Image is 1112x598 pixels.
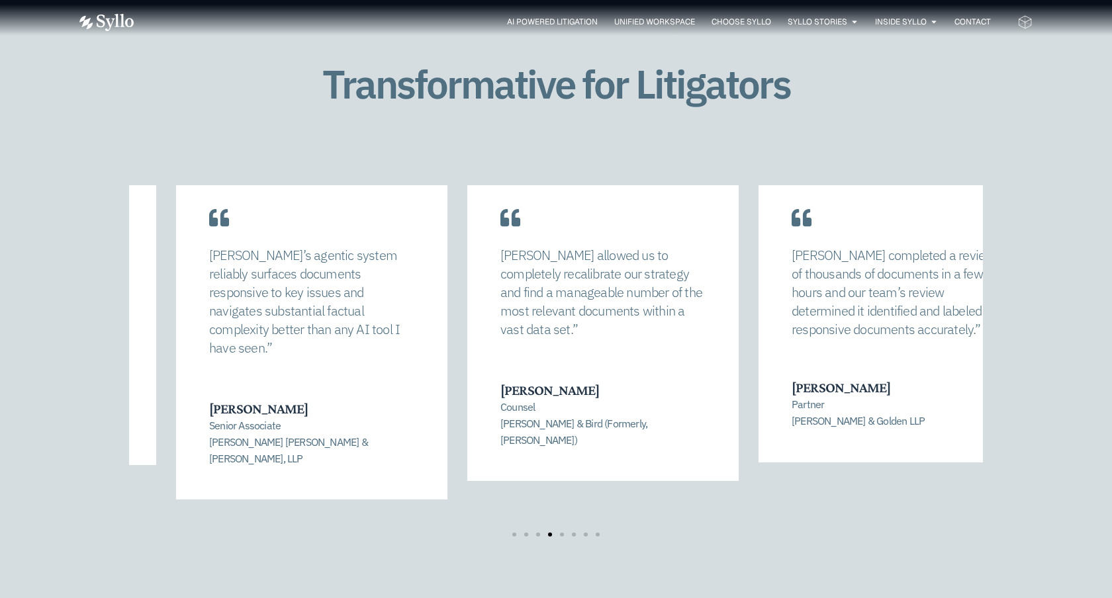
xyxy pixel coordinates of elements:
span: Go to slide 4 [548,533,552,536]
span: Go to slide 7 [584,533,588,536]
span: Go to slide 2 [524,533,528,536]
a: Choose Syllo [712,16,771,28]
span: Go to slide 3 [536,533,540,536]
img: Vector [79,14,134,31]
div: 6 / 8 [467,185,739,500]
div: Carousel [129,185,983,537]
a: Inside Syllo [875,16,927,28]
nav: Menu [160,16,991,28]
p: [PERSON_NAME]’s agentic system reliably surfaces documents responsive to key issues and navigates... [209,246,414,357]
h1: Transformative for Litigators [277,62,835,106]
a: AI Powered Litigation [507,16,598,28]
p: [PERSON_NAME] allowed us to completely recalibrate our strategy and find a manageable number of t... [500,246,706,339]
div: 5 / 8 [176,185,447,500]
a: Contact [954,16,991,28]
span: Go to slide 6 [572,533,576,536]
span: Go to slide 1 [512,533,516,536]
div: Menu Toggle [160,16,991,28]
a: Syllo Stories [788,16,847,28]
p: Senior Associate [PERSON_NAME] [PERSON_NAME] & [PERSON_NAME], LLP [209,417,413,466]
h3: [PERSON_NAME] [500,382,706,399]
p: Counsel [PERSON_NAME] & Bird (Formerly, [PERSON_NAME]) [500,399,706,448]
a: Unified Workspace [614,16,695,28]
span: Go to slide 5 [560,533,564,536]
h3: [PERSON_NAME] [209,400,413,417]
span: Go to slide 8 [596,533,600,536]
